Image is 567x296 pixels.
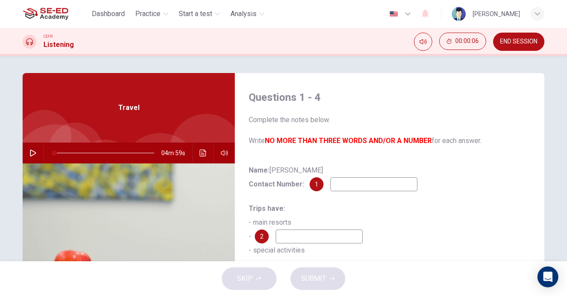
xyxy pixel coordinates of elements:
[452,7,466,21] img: Profile picture
[260,233,263,239] span: 2
[92,9,125,19] span: Dashboard
[175,6,223,22] button: Start a test
[249,166,323,188] span: [PERSON_NAME]
[132,6,172,22] button: Practice
[500,38,537,45] span: END SESSION
[23,5,88,23] a: SE-ED Academy logo
[388,11,399,17] img: en
[249,246,305,254] span: - special activities
[473,9,520,19] div: [PERSON_NAME]
[135,9,160,19] span: Practice
[414,33,432,51] div: Mute
[249,115,530,146] span: Complete the notes below. Write for each answer.
[43,40,74,50] h1: Listening
[265,136,432,145] b: NO MORE THAN THREE WORDS AND/OR A NUMBER
[315,181,318,187] span: 1
[249,90,530,104] h4: Questions 1 - 4
[439,33,486,51] div: Hide
[230,9,257,19] span: Analysis
[249,204,291,240] span: - main resorts -
[88,6,128,22] button: Dashboard
[179,9,212,19] span: Start a test
[43,33,53,40] span: CEFR
[249,180,304,188] b: Contact Number:
[493,33,544,51] button: END SESSION
[196,143,210,163] button: Click to see the audio transcription
[249,166,270,174] b: Name:
[227,6,268,22] button: Analysis
[249,204,285,213] b: Trips have:
[118,103,140,113] span: Travel
[455,38,479,45] span: 00:00:06
[439,33,486,50] button: 00:00:06
[23,5,68,23] img: SE-ED Academy logo
[161,143,192,163] span: 04m 59s
[537,266,558,287] div: Open Intercom Messenger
